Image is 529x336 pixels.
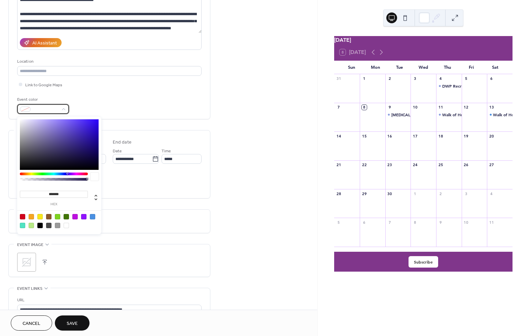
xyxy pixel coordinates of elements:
[438,191,443,196] div: 2
[489,162,494,167] div: 27
[336,191,341,196] div: 28
[17,241,43,248] span: Event image
[362,162,367,167] div: 22
[438,76,443,81] div: 4
[20,223,25,228] div: #50E3C2
[464,133,469,139] div: 19
[25,82,62,89] span: Link to Google Maps
[387,76,392,81] div: 2
[387,191,392,196] div: 30
[55,214,60,219] div: #7ED321
[55,315,90,331] button: Save
[46,223,51,228] div: #4A4A4A
[17,285,42,292] span: Event links
[20,203,88,206] label: hex
[64,223,69,228] div: #FFFFFF
[336,220,341,225] div: 5
[387,61,411,74] div: Tue
[464,162,469,167] div: 26
[438,133,443,139] div: 18
[362,133,367,139] div: 15
[385,112,411,118] div: Peer Support Drop-in (Suicide Prevention Awareness Week 2025)
[55,223,60,228] div: #9B9B9B
[23,320,40,327] span: Cancel
[483,61,507,74] div: Sat
[387,133,392,139] div: 16
[67,320,78,327] span: Save
[489,220,494,225] div: 11
[90,214,95,219] div: #4A90E2
[29,214,34,219] div: #F5A623
[37,214,43,219] div: #F8E71C
[336,133,341,139] div: 14
[413,162,418,167] div: 24
[17,58,200,65] div: Location
[37,223,43,228] div: #000000
[20,214,25,219] div: #D0021B
[436,83,462,89] div: DWP Recruitment Event
[413,105,418,110] div: 10
[64,214,69,219] div: #417505
[387,105,392,110] div: 9
[459,61,483,74] div: Fri
[489,76,494,81] div: 6
[412,61,435,74] div: Wed
[362,76,367,81] div: 1
[387,220,392,225] div: 7
[442,83,489,89] div: DWP Recruitment Event
[464,191,469,196] div: 3
[391,112,524,118] div: [MEDICAL_DATA] Drop-in (Suicide Prevention Awareness Week 2025)
[32,40,57,47] div: AI Assistant
[413,133,418,139] div: 17
[334,36,513,44] div: [DATE]
[438,220,443,225] div: 9
[436,112,462,118] div: Walk of Hope | Findhorn
[340,61,363,74] div: Sun
[336,76,341,81] div: 31
[46,214,51,219] div: #8B572A
[362,105,367,110] div: 8
[487,112,513,118] div: Walk of Hope | Fochabers
[336,162,341,167] div: 21
[413,220,418,225] div: 8
[362,220,367,225] div: 6
[17,96,68,103] div: Event color
[336,105,341,110] div: 7
[17,253,36,272] div: ;
[438,162,443,167] div: 25
[17,297,200,304] div: URL
[435,61,459,74] div: Thu
[29,223,34,228] div: #B8E986
[113,148,122,155] span: Date
[464,76,469,81] div: 5
[363,61,387,74] div: Mon
[113,139,132,146] div: End date
[72,214,78,219] div: #BD10E0
[409,256,438,268] button: Subscribe
[20,38,62,47] button: AI Assistant
[162,148,171,155] span: Time
[413,191,418,196] div: 1
[413,76,418,81] div: 3
[11,315,52,331] button: Cancel
[438,105,443,110] div: 11
[81,214,86,219] div: #9013FE
[489,191,494,196] div: 4
[442,112,489,118] div: Walk of Hope | Findhorn
[489,105,494,110] div: 13
[489,133,494,139] div: 20
[362,191,367,196] div: 29
[464,220,469,225] div: 10
[464,105,469,110] div: 12
[387,162,392,167] div: 23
